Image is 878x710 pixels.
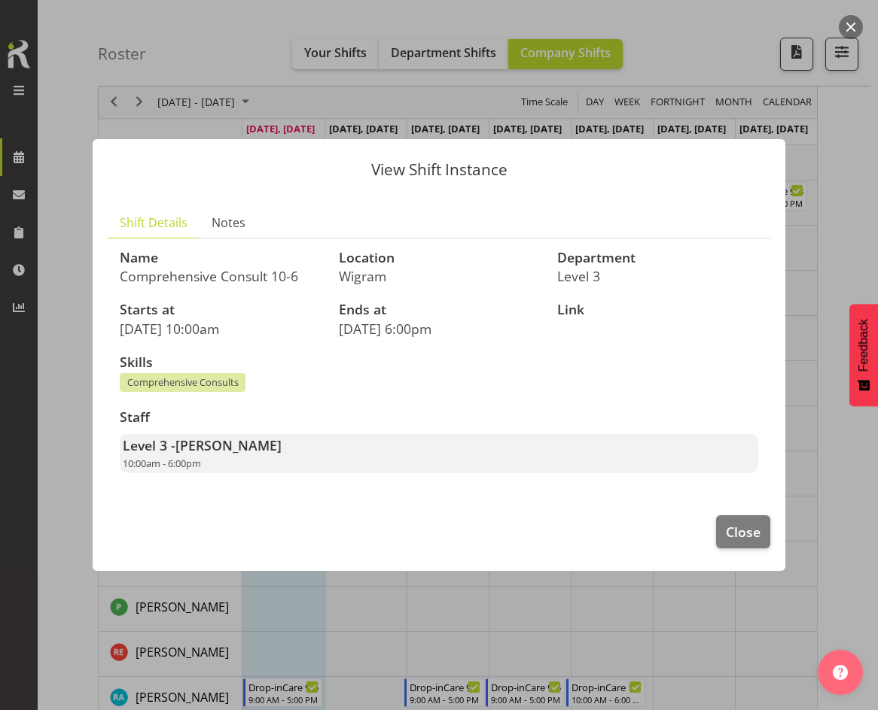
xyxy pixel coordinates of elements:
[120,302,321,317] h3: Starts at
[212,214,245,232] span: Notes
[557,250,758,265] h3: Department
[123,457,201,470] span: 10:00am - 6:00pm
[339,268,540,284] p: Wigram
[857,319,870,372] span: Feedback
[120,214,187,232] span: Shift Details
[120,410,758,425] h3: Staff
[120,250,321,265] h3: Name
[557,268,758,284] p: Level 3
[120,268,321,284] p: Comprehensive Consult 10-6
[557,302,758,317] h3: Link
[175,436,282,454] span: [PERSON_NAME]
[339,302,540,317] h3: Ends at
[339,320,540,337] p: [DATE] 6:00pm
[339,250,540,265] h3: Location
[123,436,282,454] strong: Level 3 -
[120,320,321,337] p: [DATE] 10:00am
[108,162,770,177] p: View Shift Instance
[716,515,770,548] button: Close
[127,375,239,390] span: Comprehensive Consults
[849,304,878,406] button: Feedback - Show survey
[833,665,848,680] img: help-xxl-2.png
[120,355,758,370] h3: Skills
[726,522,761,542] span: Close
